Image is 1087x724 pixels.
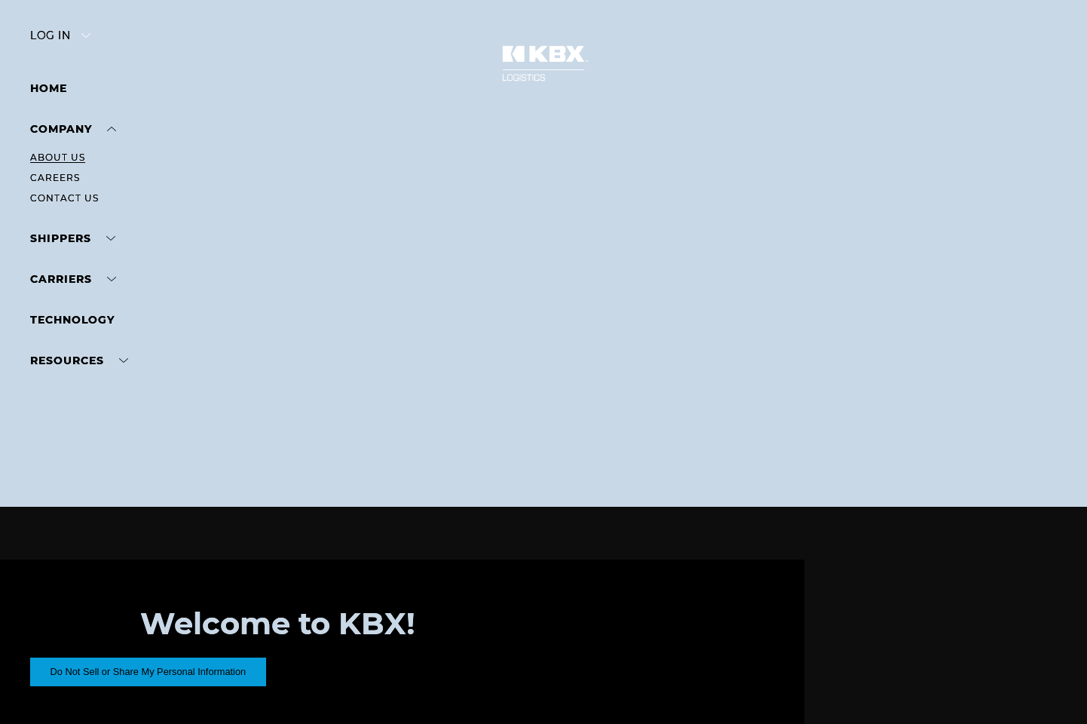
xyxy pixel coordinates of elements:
img: kbx logo [487,30,600,97]
a: Carriers [30,272,116,286]
a: Contact Us [30,192,99,204]
a: Company [30,122,116,136]
a: Technology [30,313,115,327]
a: RESOURCES [30,354,128,367]
a: Careers [30,172,80,183]
img: arrow [81,33,90,38]
a: SHIPPERS [30,232,115,245]
a: About Us [30,152,85,163]
a: Home [30,81,67,95]
button: Do Not Sell or Share My Personal Information [30,658,266,686]
iframe: Chat Widget [1012,652,1087,724]
h2: Welcome to KBX! [140,605,727,643]
div: Log in [30,30,90,52]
